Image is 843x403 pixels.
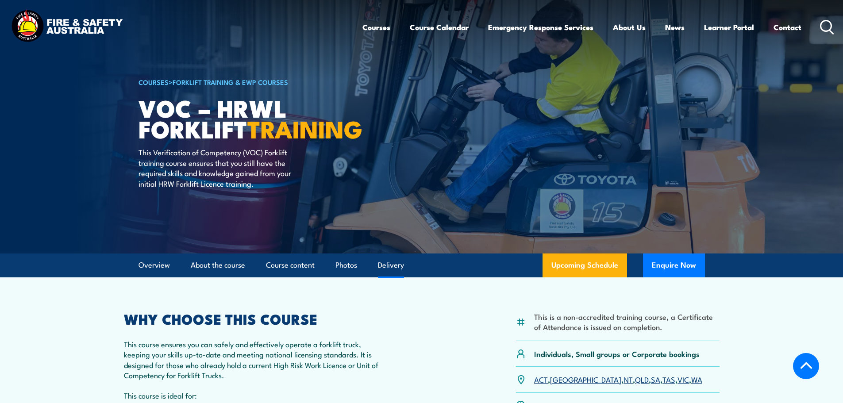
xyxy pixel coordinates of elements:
[378,253,404,277] a: Delivery
[643,253,705,277] button: Enquire Now
[191,253,245,277] a: About the course
[651,374,660,384] a: SA
[550,374,621,384] a: [GEOGRAPHIC_DATA]
[266,253,315,277] a: Course content
[704,15,754,39] a: Learner Portal
[774,15,801,39] a: Contact
[488,15,593,39] a: Emergency Response Services
[635,374,649,384] a: QLD
[534,374,702,384] p: , , , , , , ,
[691,374,702,384] a: WA
[534,374,548,384] a: ACT
[410,15,469,39] a: Course Calendar
[335,253,357,277] a: Photos
[139,147,300,188] p: This Verification of Competency (VOC) Forklift training course ensures that you still have the re...
[139,97,357,138] h1: VOC – HRWL Forklift
[124,312,382,325] h2: WHY CHOOSE THIS COURSE
[173,77,288,87] a: Forklift Training & EWP Courses
[139,77,169,87] a: COURSES
[534,349,700,359] p: Individuals, Small groups or Corporate bookings
[665,15,685,39] a: News
[139,253,170,277] a: Overview
[543,253,627,277] a: Upcoming Schedule
[247,110,362,146] strong: TRAINING
[124,390,382,400] p: This course is ideal for:
[362,15,390,39] a: Courses
[677,374,689,384] a: VIC
[139,77,357,87] h6: >
[124,339,382,380] p: This course ensures you can safely and effectively operate a forklift truck, keeping your skills ...
[613,15,646,39] a: About Us
[624,374,633,384] a: NT
[662,374,675,384] a: TAS
[534,311,720,332] li: This is a non-accredited training course, a Certificate of Attendance is issued on completion.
